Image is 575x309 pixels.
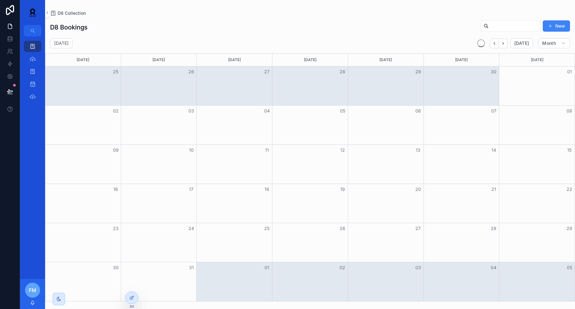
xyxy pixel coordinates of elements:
button: 19 [339,186,346,193]
div: [DATE] [349,54,423,66]
div: [DATE] [46,54,120,66]
button: 10 [187,146,195,154]
button: 23 [112,225,120,232]
div: [DATE] [425,54,498,66]
button: 07 [490,107,497,115]
div: Month View [45,53,575,301]
button: 17 [187,186,195,193]
button: 26 [339,225,346,232]
button: 12 [339,146,346,154]
button: Back [490,39,499,48]
button: 28 [490,225,497,232]
button: 05 [566,264,573,271]
button: 18 [263,186,271,193]
h2: [DATE] [54,40,69,46]
button: 02 [339,264,346,271]
button: 25 [112,68,120,76]
button: 20 [414,186,422,193]
button: 29 [414,68,422,76]
button: [DATE] [510,38,533,48]
button: Month [538,38,570,48]
button: 11 [263,146,271,154]
button: 30 [490,68,497,76]
h1: D8 Bookings [50,23,88,32]
button: 15 [566,146,573,154]
span: [DATE] [514,40,529,46]
button: 31 [187,264,195,271]
button: 22 [566,186,573,193]
a: D8 Collection [50,10,86,16]
button: 28 [339,68,346,76]
span: Month [542,40,556,46]
button: 06 [414,107,422,115]
button: New [543,20,570,32]
button: 29 [566,225,573,232]
button: 01 [566,68,573,76]
button: 01 [263,264,271,271]
button: 02 [112,107,120,115]
button: 13 [414,146,422,154]
button: Next [499,39,508,48]
button: 14 [490,146,497,154]
img: App logo [25,8,40,18]
div: [DATE] [122,54,196,66]
button: 03 [414,264,422,271]
button: 27 [414,225,422,232]
button: 26 [187,68,195,76]
button: 16 [112,186,120,193]
button: 08 [566,107,573,115]
button: 30 [112,264,120,271]
span: FM [29,286,36,294]
div: scrollable content [20,36,45,110]
div: [DATE] [500,54,574,66]
button: 21 [490,186,497,193]
button: 25 [263,225,271,232]
button: 03 [187,107,195,115]
button: 04 [490,264,497,271]
button: 05 [339,107,346,115]
button: 04 [263,107,271,115]
button: 09 [112,146,120,154]
div: [DATE] [198,54,271,66]
button: 27 [263,68,271,76]
button: 24 [187,225,195,232]
div: [DATE] [273,54,347,66]
span: D8 Collection [58,10,86,16]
